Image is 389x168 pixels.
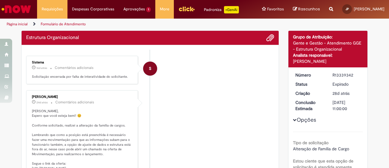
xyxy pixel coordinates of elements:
a: Formulário de Atendimento [41,22,86,27]
span: Aprovações [123,6,145,12]
div: Sistema [32,61,133,64]
span: 1 [146,7,151,12]
span: S [149,61,151,76]
div: R13339342 [332,72,361,78]
span: 16d atrás [36,66,47,70]
time: 30/07/2025 18:38:15 [332,91,349,96]
h2: Estrutura Organizacional Histórico de tíquete [26,35,79,41]
div: [DATE] 11:00:00 [332,99,361,112]
b: Tipo de solicitação [293,140,329,145]
div: 30/07/2025 18:38:15 [332,90,361,96]
time: 04/08/2025 11:05:38 [36,101,48,104]
div: [PERSON_NAME] [32,95,133,99]
dt: Criação [291,90,328,96]
dt: Status [291,81,328,87]
dt: Conclusão Estimada [291,99,328,112]
ul: Trilhas de página [5,19,255,30]
span: JP [346,7,349,11]
span: 28d atrás [332,91,349,96]
span: 24d atrás [36,101,48,104]
span: Requisições [42,6,63,12]
a: Página inicial [7,22,28,27]
dt: Número [291,72,328,78]
span: [PERSON_NAME] [354,6,384,12]
span: Despesas Corporativas [72,6,114,12]
span: Favoritos [267,6,284,12]
div: Padroniza [204,6,239,13]
button: Adicionar anexos [266,34,274,42]
small: Comentários adicionais [55,100,94,105]
img: click_logo_yellow_360x200.png [178,4,195,13]
div: Gente e Gestão - Atendimento GGE - Estrutura Organizacional [293,40,363,52]
span: Rascunhos [298,6,320,12]
span: More [160,6,169,12]
span: Alteração de Família de Cargo [293,146,349,152]
small: Comentários adicionais [55,65,94,70]
time: 12/08/2025 09:05:38 [36,66,47,70]
p: Solicitação encerrada por falta de interatividade do solicitante. [32,74,133,79]
div: [PERSON_NAME] [293,58,363,64]
div: System [143,62,157,76]
div: Grupo de Atribuição: [293,34,363,40]
img: ServiceNow [1,3,32,15]
div: Expirado [332,81,361,87]
a: Rascunhos [293,6,320,12]
div: Analista responsável: [293,52,363,58]
p: +GenAi [224,6,239,13]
